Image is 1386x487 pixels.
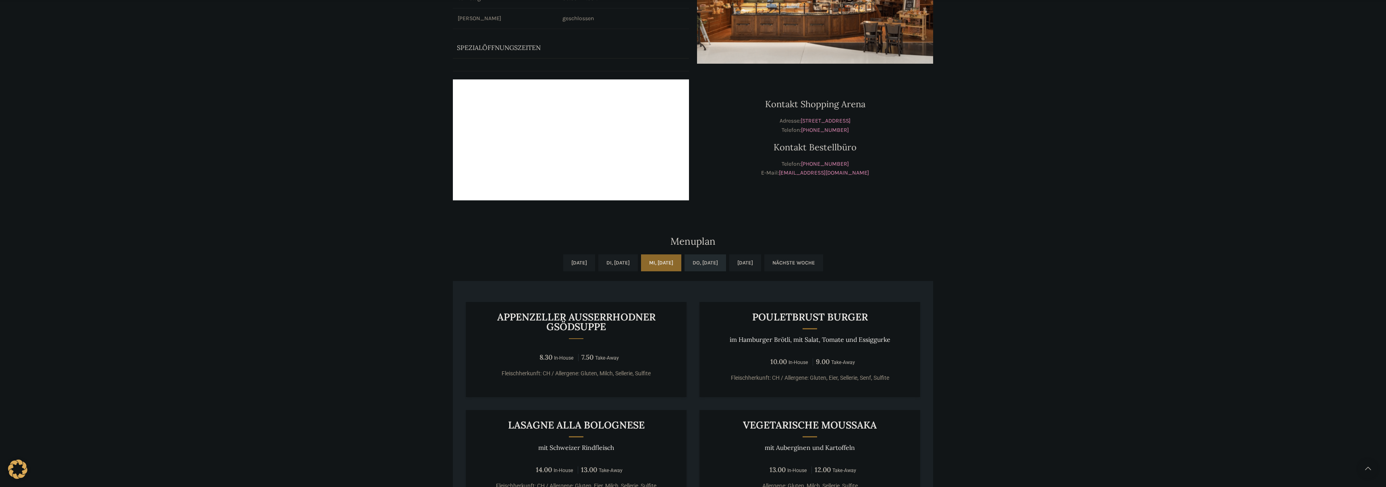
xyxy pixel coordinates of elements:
a: [DATE] [563,254,595,271]
h3: Kontakt Shopping Arena [697,100,933,108]
p: Spezialöffnungszeiten [457,43,662,52]
p: mit Schweizer Rindfleisch [476,444,677,452]
p: im Hamburger Brötli, mit Salat, Tomate und Essiggurke [710,336,911,343]
span: 7.50 [581,353,593,362]
span: 13.00 [581,465,597,474]
p: Telefon: E-Mail: [697,160,933,178]
span: Take-Away [832,468,856,473]
a: [EMAIL_ADDRESS][DOMAIN_NAME] [779,169,869,176]
a: Nächste Woche [764,254,823,271]
span: 13.00 [770,465,786,474]
a: Mi, [DATE] [641,254,681,271]
span: Take-Away [831,360,855,365]
a: [PHONE_NUMBER] [801,127,849,133]
span: 14.00 [536,465,552,474]
h3: LASAGNE ALLA BOLOGNESE [476,420,677,430]
a: Di, [DATE] [598,254,638,271]
span: Take-Away [599,468,622,473]
h2: Menuplan [453,237,933,246]
a: [PHONE_NUMBER] [801,160,849,167]
p: Fleischherkunft: CH / Allergene: Gluten, Milch, Sellerie, Sulfite [476,369,677,378]
h3: Appenzeller Ausserrhodner Gsödsuppe [476,312,677,332]
p: geschlossen [562,15,684,23]
span: Take-Away [595,355,619,361]
a: Scroll to top button [1358,459,1378,479]
span: 8.30 [539,353,552,362]
a: [DATE] [729,254,761,271]
span: In-House [554,355,574,361]
p: mit Auberginen und Kartoffeln [710,444,911,452]
span: 10.00 [770,357,787,366]
span: In-House [788,360,808,365]
span: 12.00 [815,465,831,474]
h3: Pouletbrust Burger [710,312,911,322]
iframe: schwyter zürcherstrasse shopping arena [453,79,689,200]
p: Fleischherkunft: CH / Allergene: Gluten, Eier, Sellerie, Senf, Sulfite [710,374,911,382]
span: In-House [787,468,807,473]
a: Do, [DATE] [685,254,726,271]
span: In-House [554,468,573,473]
h3: Kontakt Bestellbüro [697,143,933,152]
a: [STREET_ADDRESS] [801,117,851,124]
h3: Vegetarische Moussaka [710,420,911,430]
p: [PERSON_NAME] [458,15,553,23]
span: 9.00 [816,357,830,366]
p: Adresse: Telefon: [697,117,933,135]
